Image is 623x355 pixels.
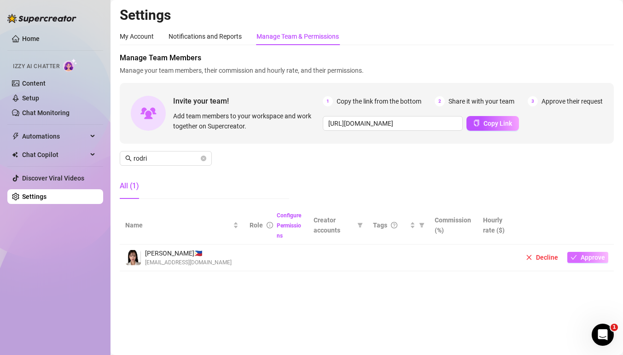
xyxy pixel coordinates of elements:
span: close [526,254,532,261]
span: 1 [611,324,618,331]
a: Setup [22,94,39,102]
div: All (1) [120,180,139,192]
img: AI Chatter [63,58,77,72]
span: Copy Link [483,120,512,127]
span: Role [250,221,263,229]
button: Approve [567,252,608,263]
a: Settings [22,193,47,200]
span: thunderbolt [12,133,19,140]
span: Add team members to your workspace and work together on Supercreator. [173,111,319,131]
th: Hourly rate ($) [477,206,517,244]
span: 3 [528,96,538,106]
img: Anne Margarett Rodriguez [126,250,141,265]
span: Izzy AI Chatter [13,62,59,71]
span: Tags [373,220,387,230]
th: Commission (%) [429,206,477,244]
span: 2 [435,96,445,106]
span: filter [355,213,365,237]
span: 1 [323,96,333,106]
div: My Account [120,31,154,41]
span: Chat Copilot [22,147,87,162]
iframe: Intercom live chat [592,324,614,346]
a: Chat Monitoring [22,109,70,116]
img: Chat Copilot [12,151,18,158]
span: info-circle [267,222,273,228]
h2: Settings [120,6,614,24]
a: Content [22,80,46,87]
div: Manage Team & Permissions [256,31,339,41]
span: Approve [581,254,605,261]
span: question-circle [391,222,397,228]
button: Decline [522,252,562,263]
span: [EMAIL_ADDRESS][DOMAIN_NAME] [145,258,232,267]
img: logo-BBDzfeDw.svg [7,14,76,23]
span: Name [125,220,231,230]
span: Invite your team! [173,95,323,107]
span: [PERSON_NAME] 🇵🇭 [145,248,232,258]
button: close-circle [201,156,206,161]
span: Creator accounts [314,215,353,235]
div: Notifications and Reports [169,31,242,41]
span: Approve their request [541,96,603,106]
span: Manage your team members, their commission and hourly rate, and their permissions. [120,65,614,76]
span: check [571,254,577,261]
span: copy [473,120,480,126]
span: filter [419,222,425,228]
th: Name [120,206,244,244]
span: filter [357,222,363,228]
span: filter [417,218,426,232]
span: Share it with your team [448,96,514,106]
input: Search members [134,153,199,163]
a: Discover Viral Videos [22,175,84,182]
span: Manage Team Members [120,52,614,64]
a: Configure Permissions [277,212,301,239]
span: Copy the link from the bottom [337,96,421,106]
a: Home [22,35,40,42]
button: Copy Link [466,116,519,131]
span: Decline [536,254,558,261]
span: Automations [22,129,87,144]
span: search [125,155,132,162]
